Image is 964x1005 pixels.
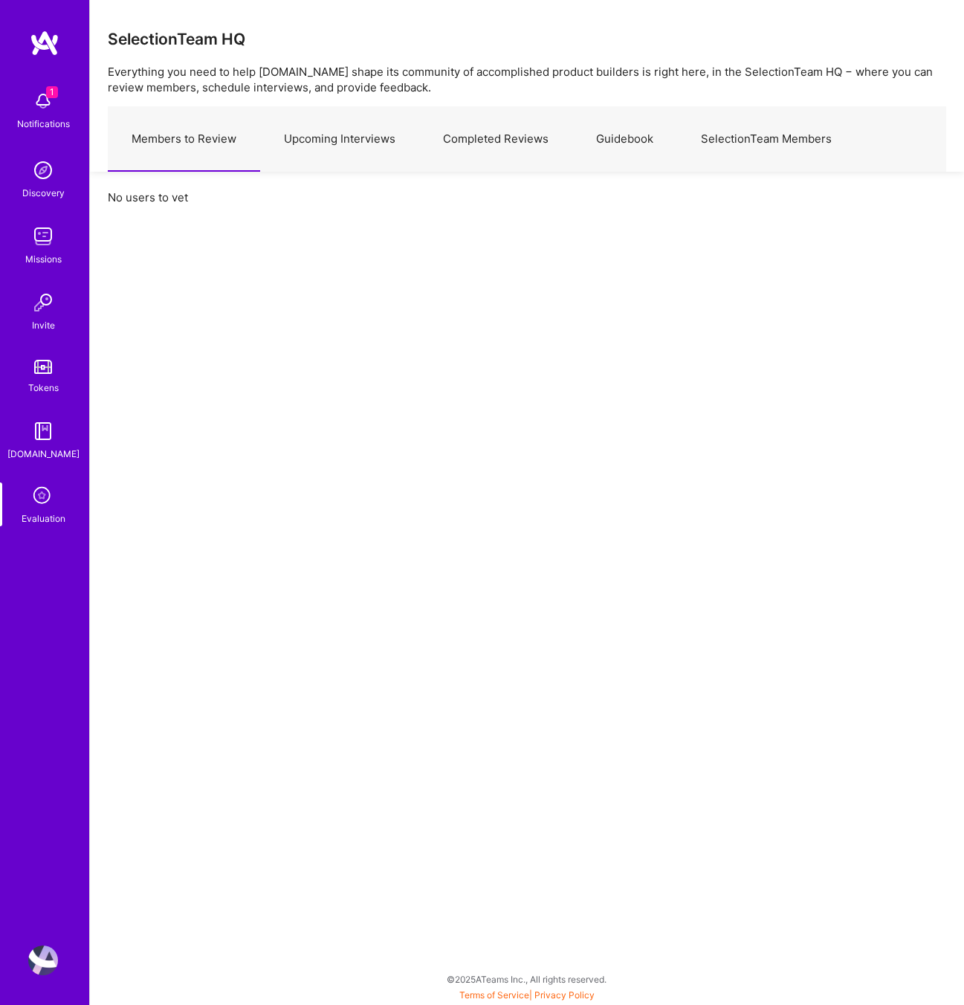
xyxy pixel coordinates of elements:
[89,960,964,998] div: © 2025 ATeams Inc., All rights reserved.
[22,511,65,526] div: Evaluation
[17,116,70,132] div: Notifications
[28,222,58,251] img: teamwork
[46,86,58,98] span: 1
[32,317,55,333] div: Invite
[459,989,529,1001] a: Terms of Service
[34,360,52,374] img: tokens
[28,288,58,317] img: Invite
[28,946,58,975] img: User Avatar
[534,989,595,1001] a: Privacy Policy
[419,107,572,172] a: Completed Reviews
[22,185,65,201] div: Discovery
[28,380,59,395] div: Tokens
[29,482,57,511] i: icon SelectionTeam
[677,107,855,172] a: SelectionTeam Members
[30,30,59,56] img: logo
[25,946,62,975] a: User Avatar
[28,86,58,116] img: bell
[28,416,58,446] img: guide book
[90,172,964,241] div: No users to vet
[108,107,260,172] a: Members to Review
[459,989,595,1001] span: |
[108,64,946,95] p: Everything you need to help [DOMAIN_NAME] shape its community of accomplished product builders is...
[28,155,58,185] img: discovery
[25,251,62,267] div: Missions
[572,107,677,172] a: Guidebook
[108,30,245,48] h3: SelectionTeam HQ
[260,107,419,172] a: Upcoming Interviews
[7,446,80,462] div: [DOMAIN_NAME]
